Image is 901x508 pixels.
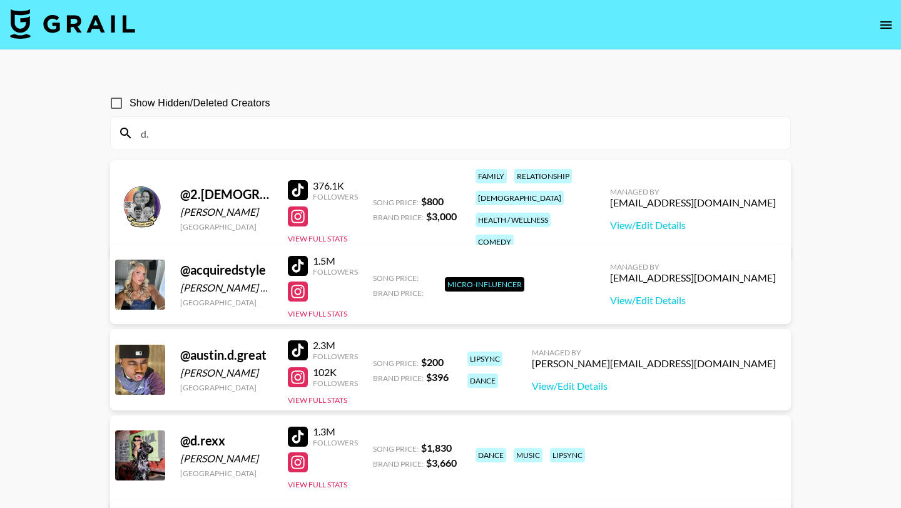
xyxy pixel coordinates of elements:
span: Brand Price: [373,213,424,222]
button: open drawer [873,13,898,38]
div: [DEMOGRAPHIC_DATA] [476,191,564,205]
div: Followers [313,352,358,361]
div: [GEOGRAPHIC_DATA] [180,469,273,478]
button: View Full Stats [288,309,347,318]
div: family [476,169,507,183]
div: [PERSON_NAME] Pheloung [180,282,273,294]
div: [PERSON_NAME][EMAIL_ADDRESS][DOMAIN_NAME] [532,357,776,370]
div: @ d.rexx [180,433,273,449]
div: [GEOGRAPHIC_DATA] [180,383,273,392]
div: 1.5M [313,255,358,267]
div: [GEOGRAPHIC_DATA] [180,222,273,231]
span: Show Hidden/Deleted Creators [130,96,270,111]
div: dance [467,373,498,388]
button: View Full Stats [288,480,347,489]
div: lipsync [550,448,585,462]
div: music [514,448,542,462]
span: Brand Price: [373,288,424,298]
div: comedy [476,235,514,249]
button: View Full Stats [288,395,347,405]
div: relationship [514,169,572,183]
span: Song Price: [373,198,419,207]
strong: $ 200 [421,356,444,368]
div: 1.3M [313,425,358,438]
span: Brand Price: [373,373,424,383]
div: Managed By [532,348,776,357]
a: View/Edit Details [610,294,776,307]
div: @ austin.d.great [180,347,273,363]
a: View/Edit Details [532,380,776,392]
div: Followers [313,267,358,277]
strong: $ 1,830 [421,442,452,454]
div: Followers [313,192,358,201]
div: [EMAIL_ADDRESS][DOMAIN_NAME] [610,196,776,209]
div: [PERSON_NAME] [180,452,273,465]
a: View/Edit Details [610,219,776,231]
span: Song Price: [373,273,419,283]
button: View Full Stats [288,234,347,243]
div: [PERSON_NAME] [180,367,273,379]
div: @ acquiredstyle [180,262,273,278]
div: dance [476,448,506,462]
div: 2.3M [313,339,358,352]
strong: $ 3,000 [426,210,457,222]
div: @ 2.[DEMOGRAPHIC_DATA].and.2.babies [180,186,273,202]
span: Brand Price: [373,459,424,469]
div: 376.1K [313,180,358,192]
div: 102K [313,366,358,378]
strong: $ 800 [421,195,444,207]
img: Grail Talent [10,9,135,39]
div: [GEOGRAPHIC_DATA] [180,298,273,307]
div: Followers [313,378,358,388]
div: Followers [313,438,358,447]
strong: $ 3,660 [426,457,457,469]
span: Song Price: [373,444,419,454]
span: Song Price: [373,358,419,368]
input: Search by User Name [133,123,783,143]
strong: $ 396 [426,371,449,383]
div: [EMAIL_ADDRESS][DOMAIN_NAME] [610,272,776,284]
div: Managed By [610,262,776,272]
div: lipsync [467,352,502,366]
div: health / wellness [476,213,551,227]
div: [PERSON_NAME] [180,206,273,218]
div: Micro-Influencer [445,277,524,292]
div: Managed By [610,187,776,196]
